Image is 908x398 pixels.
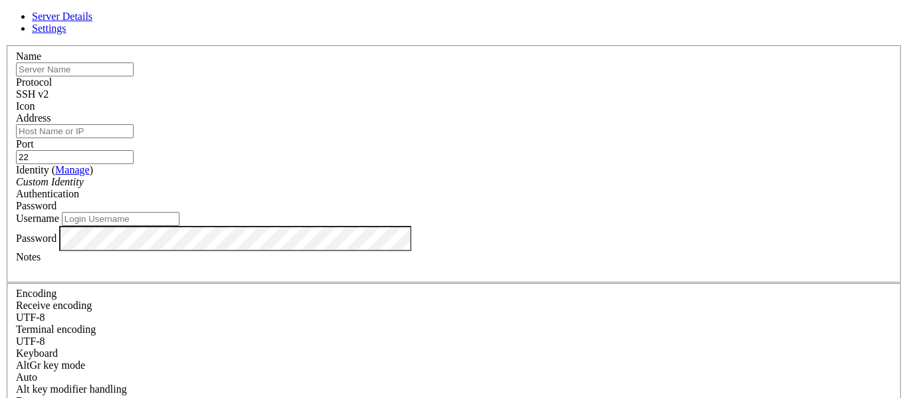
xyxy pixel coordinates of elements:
[16,336,892,348] div: UTF-8
[16,371,892,383] div: Auto
[16,200,892,212] div: Password
[16,232,57,243] label: Password
[16,300,92,311] label: Set the expected encoding for data received from the host. If the encodings do not match, visual ...
[16,62,134,76] input: Server Name
[16,348,58,359] label: Keyboard
[52,164,93,175] span: ( )
[16,100,35,112] label: Icon
[16,76,52,88] label: Protocol
[16,176,892,188] div: Custom Identity
[16,383,127,395] label: Controls how the Alt key is handled. Escape: Send an ESC prefix. 8-Bit: Add 128 to the typed char...
[16,371,37,383] span: Auto
[16,138,34,149] label: Port
[16,124,134,138] input: Host Name or IP
[16,50,41,62] label: Name
[16,150,134,164] input: Port Number
[62,212,179,226] input: Login Username
[32,23,66,34] a: Settings
[16,324,96,335] label: The default terminal encoding. ISO-2022 enables character map translations (like graphics maps). ...
[32,11,92,22] a: Server Details
[55,164,90,175] a: Manage
[16,88,49,100] span: SSH v2
[16,164,93,175] label: Identity
[16,288,57,299] label: Encoding
[16,213,59,224] label: Username
[16,112,51,124] label: Address
[16,312,45,323] span: UTF-8
[16,251,41,262] label: Notes
[16,359,85,371] label: Set the expected encoding for data received from the host. If the encodings do not match, visual ...
[16,176,84,187] i: Custom Identity
[16,312,892,324] div: UTF-8
[16,200,57,211] span: Password
[16,188,79,199] label: Authentication
[16,336,45,347] span: UTF-8
[16,88,892,100] div: SSH v2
